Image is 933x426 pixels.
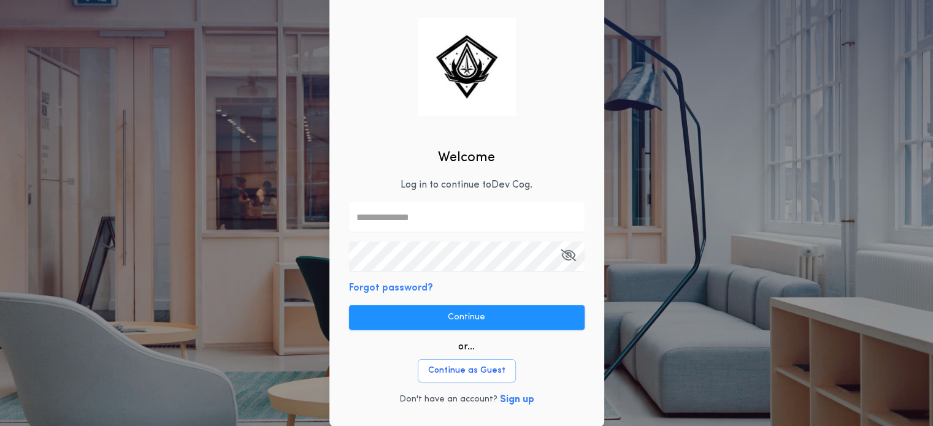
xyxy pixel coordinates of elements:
[399,394,497,406] p: Don't have an account?
[349,281,433,295] button: Forgot password?
[500,392,534,407] button: Sign up
[418,359,516,382] button: Continue as Guest
[349,305,585,330] button: Continue
[458,340,475,354] p: or...
[418,18,516,116] img: logo
[401,178,532,192] p: Log in to continue to Dev Cog .
[438,148,495,168] h2: Welcome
